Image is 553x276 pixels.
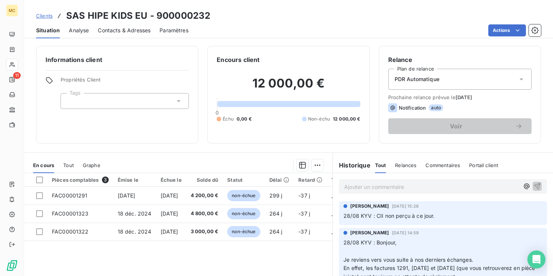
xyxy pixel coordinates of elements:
span: [DATE] 14:59 [392,231,419,235]
span: [DATE] [161,228,178,235]
div: Tag relance [331,177,370,183]
span: Portail client [469,162,498,168]
span: Voir [397,123,515,129]
span: 264 j [269,210,283,217]
span: 18 déc. 2024 [118,228,152,235]
span: 3 000,00 € [191,228,219,235]
div: Pièces comptables [52,176,109,183]
span: Notification [399,105,426,111]
span: Paramètres [160,27,188,34]
span: _ [331,210,334,217]
h2: 12 000,00 € [217,76,360,98]
span: -37 j [298,228,310,235]
span: _ [331,228,334,235]
img: Logo LeanPay [6,259,18,271]
div: Statut [227,177,260,183]
span: -37 j [298,210,310,217]
span: [DATE] [456,94,472,100]
span: 18 déc. 2024 [118,210,152,217]
span: FAC00001322 [52,228,89,235]
div: Solde dû [191,177,219,183]
span: 11 [13,72,21,79]
span: 3 [102,176,109,183]
span: 28/08 KYV : CII non perçu à ce jour. [343,213,434,219]
span: Relances [395,162,416,168]
span: Non-échu [308,116,330,122]
span: -37 j [298,192,310,199]
div: Délai [269,177,290,183]
span: [DATE] [118,192,135,199]
span: 4 800,00 € [191,210,219,217]
div: Open Intercom Messenger [527,250,545,268]
span: Contacts & Adresses [98,27,150,34]
span: PDR Automatique [395,75,439,83]
span: Tout [63,162,74,168]
span: auto [429,104,443,111]
span: Situation [36,27,60,34]
span: 4 200,00 € [191,192,219,199]
div: MC [6,5,18,17]
h6: Relance [388,55,532,64]
a: Clients [36,12,53,20]
span: _ [331,192,334,199]
span: Propriétés Client [61,77,189,87]
span: Je reviens vers vous suite à nos derniers échanges. [343,256,473,263]
button: Voir [388,118,532,134]
span: non-échue [227,226,260,237]
h3: SAS HIPE KIDS EU - 900000232 [66,9,210,23]
span: 299 j [269,192,283,199]
div: Retard [298,177,322,183]
h6: Informations client [46,55,189,64]
span: Tout [375,162,386,168]
span: Prochaine relance prévue le [388,94,532,100]
span: [PERSON_NAME] [350,203,389,210]
span: FAC00001323 [52,210,89,217]
span: 12 000,00 € [333,116,360,122]
span: 0,00 € [237,116,252,122]
span: [PERSON_NAME] [350,229,389,236]
span: non-échue [227,190,260,201]
span: [DATE] 15:26 [392,204,419,208]
span: Commentaires [425,162,460,168]
button: Actions [488,24,526,36]
span: 0 [216,110,219,116]
span: 264 j [269,228,283,235]
span: Échu [223,116,234,122]
div: Échue le [161,177,182,183]
span: Analyse [69,27,89,34]
span: non-échue [227,208,260,219]
span: Graphe [83,162,100,168]
div: Émise le [118,177,152,183]
span: [DATE] [161,210,178,217]
span: En cours [33,162,54,168]
h6: Encours client [217,55,260,64]
span: FAC00001291 [52,192,88,199]
h6: Historique [333,161,371,170]
span: [DATE] [161,192,178,199]
span: Clients [36,13,53,19]
span: 28/08 KYV : Bonjour, [343,239,397,246]
input: Ajouter une valeur [67,98,73,104]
